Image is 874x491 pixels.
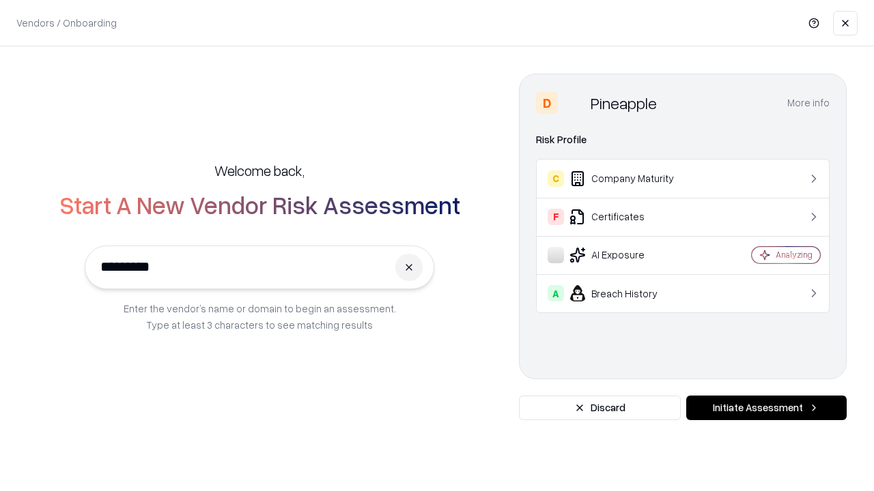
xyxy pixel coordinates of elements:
[776,249,813,261] div: Analyzing
[519,396,681,420] button: Discard
[59,191,460,218] h2: Start A New Vendor Risk Assessment
[214,161,305,180] h5: Welcome back,
[787,91,830,115] button: More info
[124,300,396,333] p: Enter the vendor’s name or domain to begin an assessment. Type at least 3 characters to see match...
[548,170,564,187] div: C
[548,170,711,187] div: Company Maturity
[548,247,711,263] div: AI Exposure
[536,132,830,148] div: Risk Profile
[548,209,711,225] div: Certificates
[548,285,564,301] div: A
[591,92,657,114] div: Pineapple
[548,209,564,225] div: F
[16,16,117,30] p: Vendors / Onboarding
[563,92,585,114] img: Pineapple
[686,396,847,420] button: Initiate Assessment
[548,285,711,301] div: Breach History
[536,92,558,114] div: D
